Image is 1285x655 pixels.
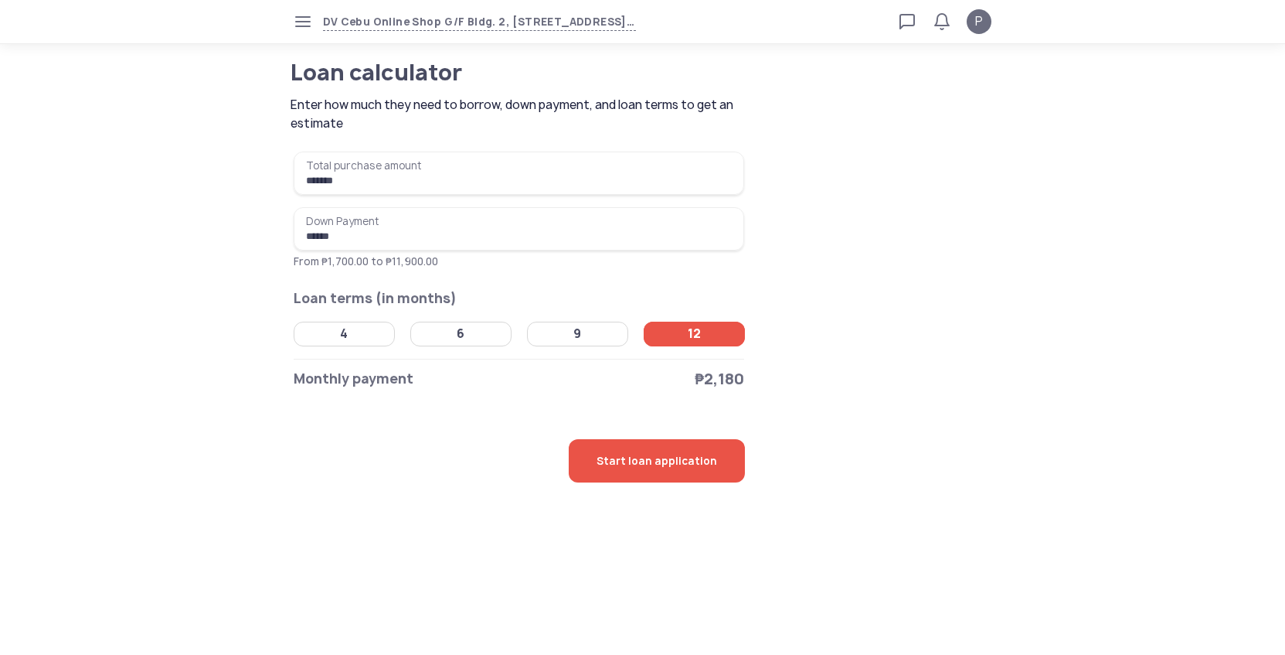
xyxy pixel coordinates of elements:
[294,288,745,309] h2: Loan terms (in months)
[323,13,442,31] span: DV Cebu Online Shop
[975,12,983,31] span: P
[688,326,701,342] div: 12
[323,13,637,31] button: DV Cebu Online ShopG/F Bldg. 2, [STREET_ADDRESS], [GEOGRAPHIC_DATA], [GEOGRAPHIC_DATA]
[294,152,745,195] input: Total purchase amount
[294,368,413,390] span: Monthly payment
[294,207,745,251] input: Down PaymentFrom ₱1,700.00 to ₱11,900.00
[695,368,744,390] span: ₱2,180
[573,326,581,342] div: 9
[441,13,636,31] span: G/F Bldg. 2, [STREET_ADDRESS], [GEOGRAPHIC_DATA], [GEOGRAPHIC_DATA]
[597,439,717,483] span: Start loan application
[569,439,745,483] button: Start loan application
[294,254,745,269] p: From ₱1,700.00 to ₱11,900.00
[457,326,464,342] div: 6
[291,62,688,84] h1: Loan calculator
[967,9,991,34] button: P
[291,96,750,133] span: Enter how much they need to borrow, down payment, and loan terms to get an estimate
[340,326,348,342] div: 4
